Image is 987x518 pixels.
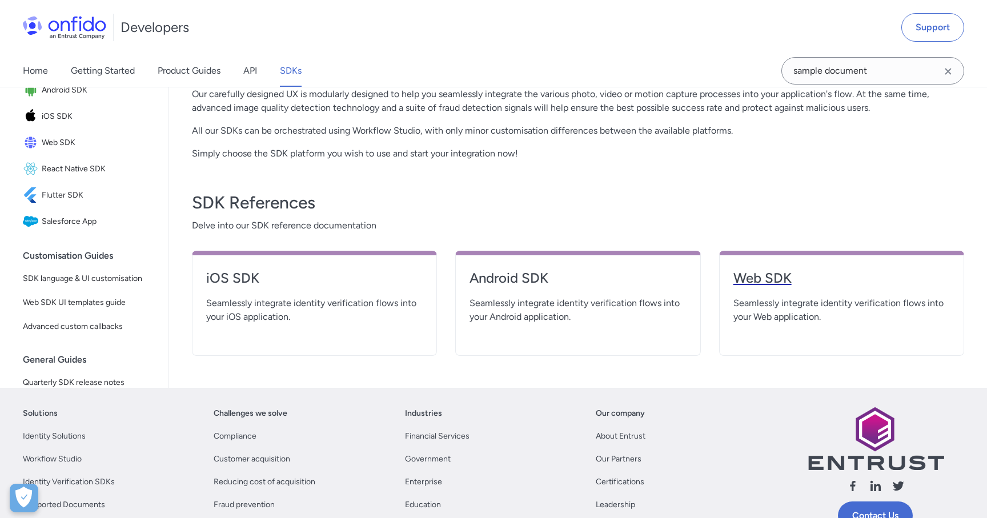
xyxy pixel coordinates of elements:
a: Compliance [214,429,256,443]
a: Reducing cost of acquisition [214,475,315,489]
a: Support [901,13,964,42]
input: Onfido search input field [781,57,964,85]
span: Seamlessly integrate identity verification flows into your iOS application. [206,296,423,324]
a: Government [405,452,451,466]
svg: Follow us facebook [846,479,860,493]
a: Getting Started [71,55,135,87]
a: Follow us facebook [846,479,860,497]
a: Solutions [23,407,58,420]
span: React Native SDK [42,161,155,177]
a: Android SDK [470,269,686,296]
a: Fraud prevention [214,498,275,512]
a: IconWeb SDKWeb SDK [18,130,159,155]
a: Education [405,498,441,512]
span: iOS SDK [42,109,155,125]
a: Workflow Studio [23,452,82,466]
a: Follow us linkedin [869,479,882,497]
a: IconAndroid SDKAndroid SDK [18,78,159,103]
span: Seamlessly integrate identity verification flows into your Web application. [733,296,950,324]
svg: Follow us X (Twitter) [892,479,905,493]
img: IconReact Native SDK [23,161,42,177]
span: Flutter SDK [42,187,155,203]
a: Financial Services [405,429,470,443]
div: Cookie Preferences [10,484,38,512]
a: SDK language & UI customisation [18,267,159,290]
img: Onfido Logo [23,16,106,39]
a: Industries [405,407,442,420]
img: IconWeb SDK [23,135,42,151]
p: Simply choose the SDK platform you wish to use and start your integration now! [192,147,964,160]
a: IconReact Native SDKReact Native SDK [18,156,159,182]
p: All our SDKs can be orchestrated using Workflow Studio, with only minor customisation differences... [192,124,964,138]
svg: Follow us linkedin [869,479,882,493]
a: Web SDK UI templates guide [18,291,159,314]
svg: Clear search field button [941,65,955,78]
a: IconSalesforce AppSalesforce App [18,209,159,234]
a: About Entrust [596,429,645,443]
a: Quarterly SDK release notes [18,371,159,394]
a: Our company [596,407,645,420]
img: IconAndroid SDK [23,82,42,98]
a: Certifications [596,475,644,489]
div: General Guides [23,348,164,371]
a: Follow us X (Twitter) [892,479,905,497]
a: iOS SDK [206,269,423,296]
span: Delve into our SDK reference documentation [192,219,964,232]
a: IconiOS SDKiOS SDK [18,104,159,129]
a: Leadership [596,498,635,512]
a: Identity Verification SDKs [23,475,115,489]
span: Web SDK UI templates guide [23,296,155,310]
span: Quarterly SDK release notes [23,376,155,389]
a: API [243,55,257,87]
a: SDKs [280,55,302,87]
img: IconiOS SDK [23,109,42,125]
span: SDK language & UI customisation [23,272,155,286]
a: Challenges we solve [214,407,287,420]
h4: Web SDK [733,269,950,287]
img: Entrust logo [807,407,944,470]
a: Identity Solutions [23,429,86,443]
a: Our Partners [596,452,641,466]
a: Supported Documents [23,498,105,512]
img: IconFlutter SDK [23,187,42,203]
h1: Developers [121,18,189,37]
span: Salesforce App [42,214,155,230]
span: Web SDK [42,135,155,151]
div: Customisation Guides [23,244,164,267]
a: IconFlutter SDKFlutter SDK [18,183,159,208]
a: Enterprise [405,475,442,489]
h4: iOS SDK [206,269,423,287]
a: Product Guides [158,55,220,87]
a: Customer acquisition [214,452,290,466]
h3: SDK References [192,191,964,214]
p: Our carefully designed UX is modularly designed to help you seamlessly integrate the various phot... [192,87,964,115]
span: Android SDK [42,82,155,98]
h4: Android SDK [470,269,686,287]
img: IconSalesforce App [23,214,42,230]
button: Open Preferences [10,484,38,512]
a: Advanced custom callbacks [18,315,159,338]
span: Seamlessly integrate identity verification flows into your Android application. [470,296,686,324]
a: Home [23,55,48,87]
a: Web SDK [733,269,950,296]
span: Advanced custom callbacks [23,320,155,334]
